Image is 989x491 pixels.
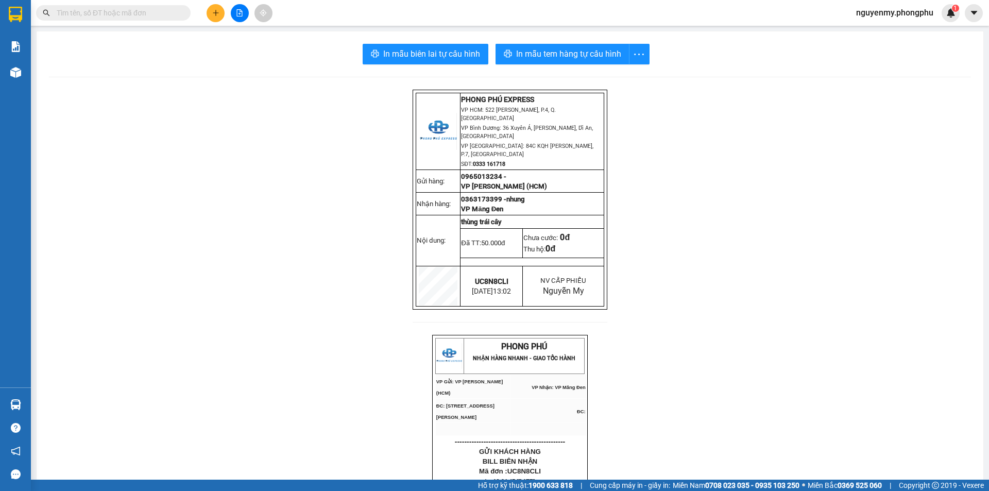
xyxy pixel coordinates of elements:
strong: 0333 161718 [473,161,505,167]
button: file-add [231,4,249,22]
span: plus [212,9,219,16]
input: Tìm tên, số ĐT hoặc mã đơn [57,7,178,19]
span: VP [GEOGRAPHIC_DATA]: 84C KQH [PERSON_NAME], P.7, [GEOGRAPHIC_DATA] [461,143,593,158]
img: warehouse-icon [10,67,21,78]
span: UC8N8CLI [507,467,541,475]
span: Miền Nam [673,480,799,491]
span: Miền Bắc [808,480,882,491]
span: [DATE] [472,287,511,295]
img: solution-icon [10,41,21,52]
span: more [629,48,649,61]
button: aim [254,4,272,22]
span: copyright [932,482,939,489]
span: In mẫu biên lai tự cấu hình [383,47,480,60]
span: GỬI KHÁCH HÀNG [479,448,541,455]
strong: 0708 023 035 - 0935 103 250 [705,481,799,489]
img: logo [436,343,462,369]
span: caret-down [969,8,979,18]
button: printerIn mẫu tem hàng tự cấu hình [496,44,629,64]
span: nguyenmy.phongphu [848,6,942,19]
img: warehouse-icon [10,399,21,410]
span: question-circle [11,423,21,433]
strong: 1900 633 818 [528,481,573,489]
span: VP Gửi: VP [PERSON_NAME] (HCM) [436,379,503,396]
span: NV CẤP PHIẾU [540,277,586,284]
img: icon-new-feature [946,8,956,18]
span: VP Nhận: VP Măng Đen [532,385,585,390]
span: file-add [236,9,243,16]
button: printerIn mẫu biên lai tự cấu hình [363,44,488,64]
span: notification [11,446,21,456]
span: message [11,469,21,479]
span: In mẫu tem hàng tự cấu hình [516,47,621,60]
span: Hỗ trợ kỹ thuật: [478,480,573,491]
span: BILL BIÊN NHẬN [483,458,538,465]
span: Thu hộ: [523,245,555,253]
span: Mã đơn : [479,467,541,475]
span: ⚪️ [802,483,805,487]
span: Nội dung: [417,236,446,244]
span: 18:24:47 [DATE] [493,478,535,484]
img: logo-vxr [9,7,22,22]
strong: PHONG PHÚ EXPRESS [461,95,534,104]
span: Nguyễn My [543,286,584,296]
span: aim [260,9,267,16]
strong: 0369 525 060 [838,481,882,489]
span: 0đ [560,232,570,242]
span: ĐC: [577,409,586,414]
button: plus [207,4,225,22]
span: | [890,480,891,491]
span: thùng trái cây [461,218,502,226]
span: PHONG PHÚ [501,342,547,351]
span: | [581,480,582,491]
span: ĐC: [STREET_ADDRESS][PERSON_NAME] [436,403,494,420]
span: Cung cấp máy in - giấy in: [590,480,670,491]
span: 0đ [545,244,555,253]
span: 0965013234 - [461,173,506,180]
span: SĐT: [461,161,505,167]
span: search [43,9,50,16]
span: 1 [953,5,957,12]
span: 50.000đ [481,239,505,247]
button: caret-down [965,4,983,22]
span: printer [371,49,379,59]
span: Đã TT: [461,239,505,247]
button: more [629,44,650,64]
span: VP Bình Dương: 36 Xuyên Á, [PERSON_NAME], Dĩ An, [GEOGRAPHIC_DATA] [461,125,593,140]
span: In : [485,478,535,484]
sup: 1 [952,5,959,12]
span: Nhận hàng: [417,200,451,208]
span: nhung [506,195,525,203]
span: Gửi hàng: [417,177,445,185]
span: 0363173399 - [461,195,506,203]
span: Chưa cước: [523,234,570,242]
span: printer [504,49,512,59]
span: VP [PERSON_NAME] (HCM) [461,182,547,190]
span: VP Măng Đen [461,205,503,213]
strong: NHẬN HÀNG NHANH - GIAO TỐC HÀNH [473,355,575,362]
span: 13:02 [493,287,511,295]
img: logo [420,113,457,150]
span: VP HCM: 522 [PERSON_NAME], P.4, Q.[GEOGRAPHIC_DATA] [461,107,556,122]
span: ---------------------------------------------- [455,437,565,446]
span: UC8N8CLI [475,277,508,285]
